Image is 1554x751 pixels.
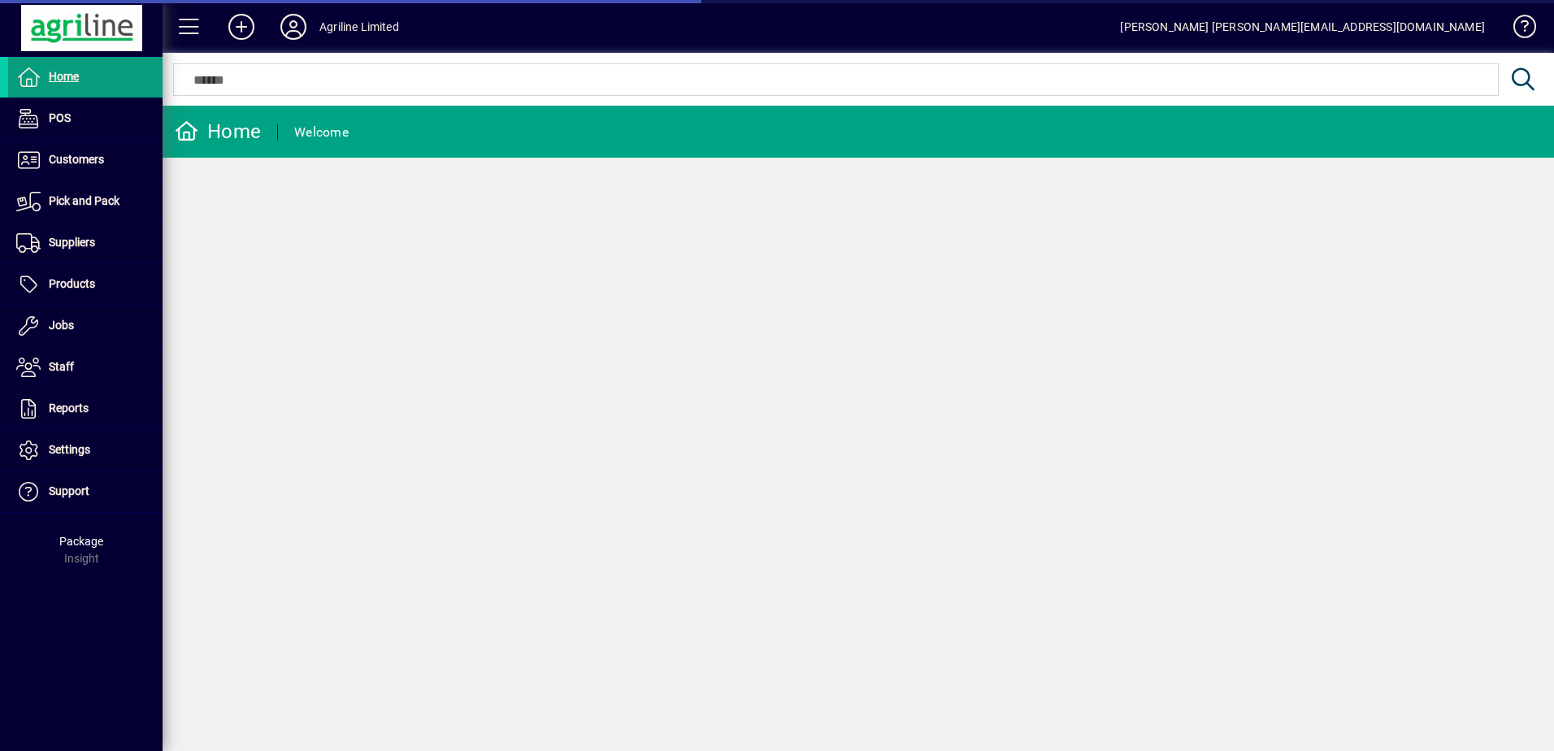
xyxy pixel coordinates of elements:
[59,535,103,548] span: Package
[49,277,95,290] span: Products
[1120,14,1485,40] div: [PERSON_NAME] [PERSON_NAME][EMAIL_ADDRESS][DOMAIN_NAME]
[49,319,74,332] span: Jobs
[8,430,163,471] a: Settings
[8,264,163,305] a: Products
[8,140,163,180] a: Customers
[8,389,163,429] a: Reports
[319,14,399,40] div: Agriline Limited
[8,306,163,346] a: Jobs
[1501,3,1534,56] a: Knowledge Base
[49,153,104,166] span: Customers
[49,236,95,249] span: Suppliers
[49,360,74,373] span: Staff
[8,471,163,512] a: Support
[8,181,163,222] a: Pick and Pack
[294,119,349,145] div: Welcome
[8,347,163,388] a: Staff
[8,98,163,139] a: POS
[49,111,71,124] span: POS
[49,70,79,83] span: Home
[49,194,119,207] span: Pick and Pack
[49,402,89,415] span: Reports
[175,119,261,145] div: Home
[49,484,89,497] span: Support
[267,12,319,41] button: Profile
[49,443,90,456] span: Settings
[215,12,267,41] button: Add
[8,223,163,263] a: Suppliers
